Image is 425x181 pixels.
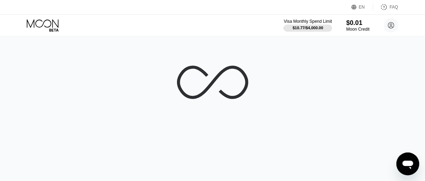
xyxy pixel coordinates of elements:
[390,5,398,10] div: FAQ
[346,27,370,32] div: Moon Credit
[396,152,419,175] iframe: Button to launch messaging window
[293,26,323,30] div: $10.77 / $4,000.00
[359,5,365,10] div: EN
[284,19,332,32] div: Visa Monthly Spend Limit$10.77/$4,000.00
[373,4,398,11] div: FAQ
[284,19,332,24] div: Visa Monthly Spend Limit
[351,4,373,11] div: EN
[346,19,370,32] div: $0.01Moon Credit
[346,19,370,27] div: $0.01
